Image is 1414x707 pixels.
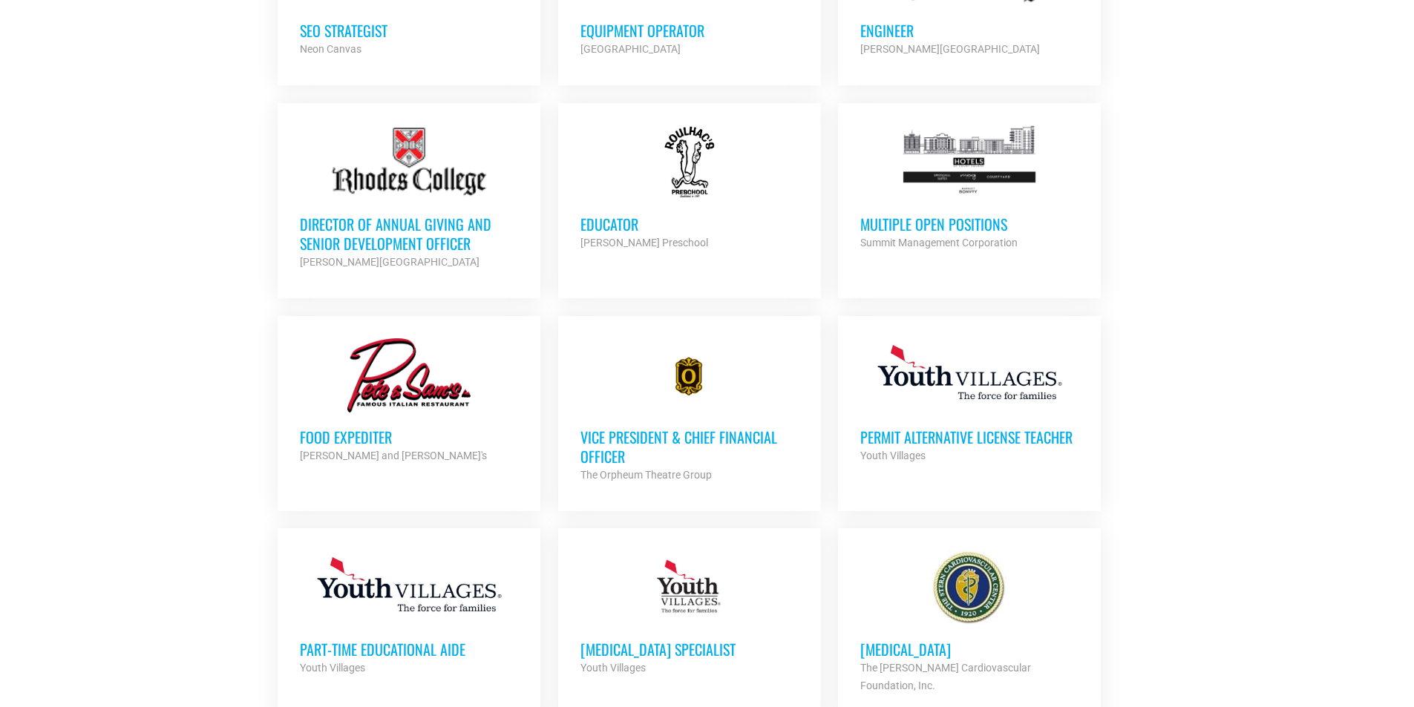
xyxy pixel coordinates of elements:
a: Vice President & Chief Financial Officer The Orpheum Theatre Group [558,316,821,506]
a: Food Expediter [PERSON_NAME] and [PERSON_NAME]'s [278,316,540,487]
a: Educator [PERSON_NAME] Preschool [558,103,821,274]
h3: Permit Alternative License Teacher [860,427,1078,447]
strong: Youth Villages [860,450,926,461]
strong: [PERSON_NAME] and [PERSON_NAME]'s [300,450,487,461]
strong: Neon Canvas [300,43,361,55]
h3: Equipment Operator [580,21,799,40]
h3: Food Expediter [300,427,518,447]
h3: Engineer [860,21,1078,40]
a: Part-Time Educational Aide Youth Villages [278,528,540,699]
h3: Director of Annual Giving and Senior Development Officer [300,214,518,253]
h3: Educator [580,214,799,234]
a: [MEDICAL_DATA] Specialist Youth Villages [558,528,821,699]
h3: SEO Strategist [300,21,518,40]
strong: [PERSON_NAME][GEOGRAPHIC_DATA] [860,43,1040,55]
strong: [GEOGRAPHIC_DATA] [580,43,681,55]
h3: [MEDICAL_DATA] [860,639,1078,659]
strong: The Orpheum Theatre Group [580,469,712,481]
strong: Youth Villages [300,662,365,674]
strong: The [PERSON_NAME] Cardiovascular Foundation, Inc. [860,662,1031,691]
a: Multiple Open Positions Summit Management Corporation [838,103,1101,274]
h3: Vice President & Chief Financial Officer [580,427,799,466]
strong: Summit Management Corporation [860,237,1018,249]
strong: [PERSON_NAME][GEOGRAPHIC_DATA] [300,256,479,268]
h3: Multiple Open Positions [860,214,1078,234]
a: Director of Annual Giving and Senior Development Officer [PERSON_NAME][GEOGRAPHIC_DATA] [278,103,540,293]
a: Permit Alternative License Teacher Youth Villages [838,316,1101,487]
strong: [PERSON_NAME] Preschool [580,237,708,249]
h3: Part-Time Educational Aide [300,639,518,659]
strong: Youth Villages [580,662,646,674]
h3: [MEDICAL_DATA] Specialist [580,639,799,659]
